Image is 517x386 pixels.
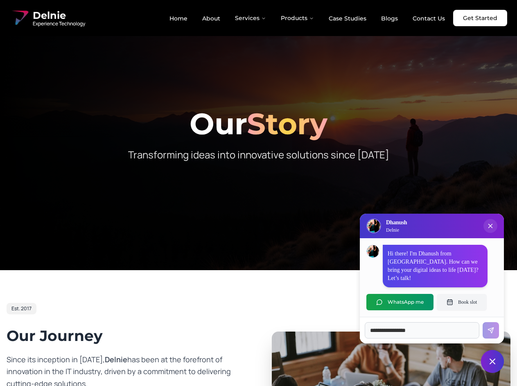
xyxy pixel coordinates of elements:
p: Transforming ideas into innovative solutions since [DATE] [102,148,416,161]
a: Home [163,11,194,25]
a: Blogs [375,11,404,25]
span: Story [247,106,327,142]
button: Services [228,10,273,26]
img: Dhanush [367,245,379,257]
h1: Our [7,109,510,138]
p: Delnie [386,227,407,233]
a: About [196,11,227,25]
img: Delnie Logo [367,219,380,233]
button: Close chat popup [483,219,497,233]
p: Hi there! I'm Dhanush from [GEOGRAPHIC_DATA]. How can we bring your digital ideas to life [DATE]?... [388,250,483,282]
button: Products [274,10,321,26]
span: Delnie [105,354,127,364]
span: Est. 2017 [11,305,32,312]
h3: Dhanush [386,219,407,227]
span: Delnie [33,9,85,22]
button: Book slot [437,294,487,310]
h2: Our Journey [7,327,246,344]
nav: Main [163,10,452,26]
a: Get Started [453,10,507,26]
button: Close chat [481,350,504,373]
a: Contact Us [406,11,452,25]
span: Experience Technology [33,20,85,27]
img: Delnie Logo [10,8,29,28]
a: Case Studies [322,11,373,25]
a: Delnie Logo Full [10,8,85,28]
button: WhatsApp me [366,294,433,310]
